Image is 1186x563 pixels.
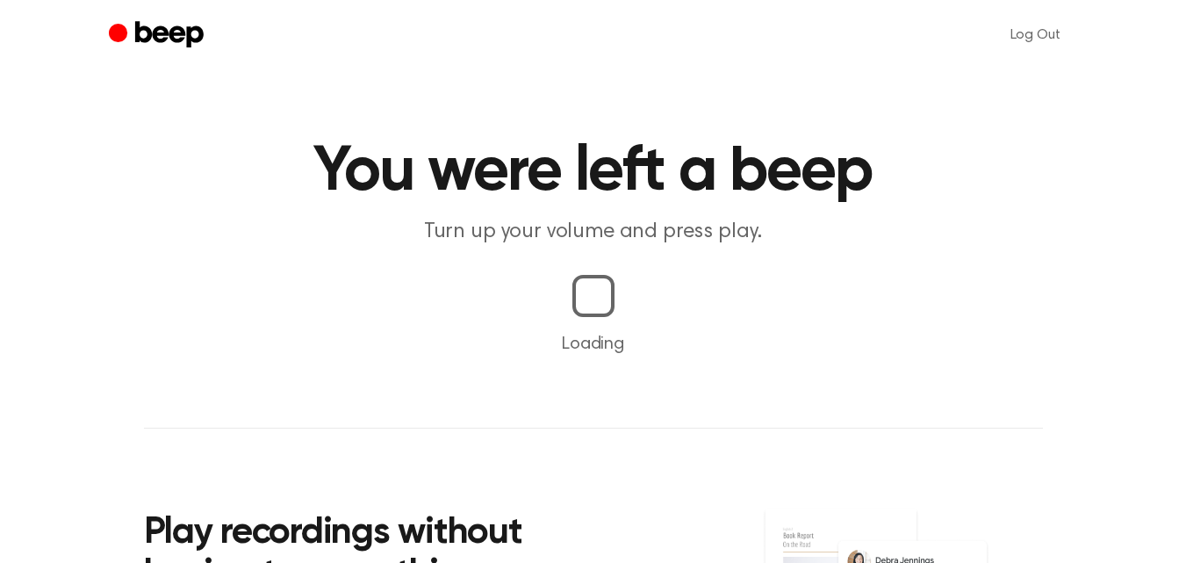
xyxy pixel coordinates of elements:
p: Loading [21,331,1165,357]
a: Beep [109,18,208,53]
a: Log Out [993,14,1078,56]
p: Turn up your volume and press play. [256,218,931,247]
h1: You were left a beep [144,141,1043,204]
